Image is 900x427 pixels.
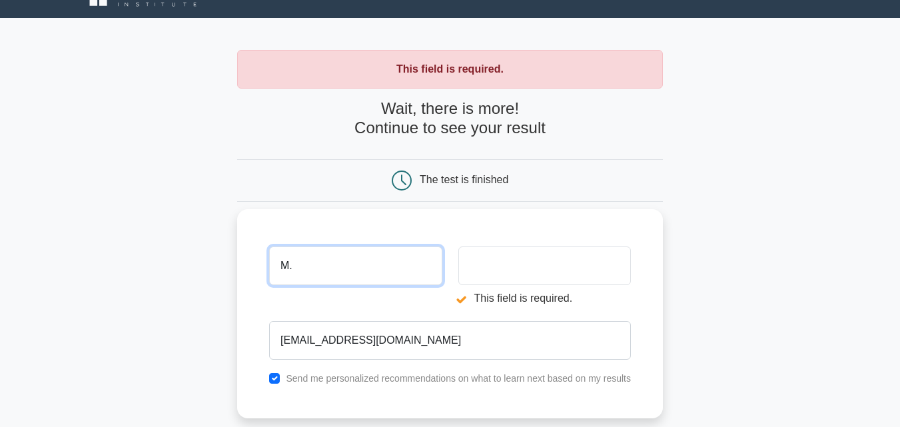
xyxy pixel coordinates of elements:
div: The test is finished [420,174,508,185]
h4: Wait, there is more! Continue to see your result [237,99,663,138]
label: Send me personalized recommendations on what to learn next based on my results [286,373,631,384]
input: Last name [458,246,631,285]
input: Email [269,321,631,360]
li: This field is required. [458,290,631,306]
strong: This field is required. [396,63,504,75]
input: First name [269,246,442,285]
